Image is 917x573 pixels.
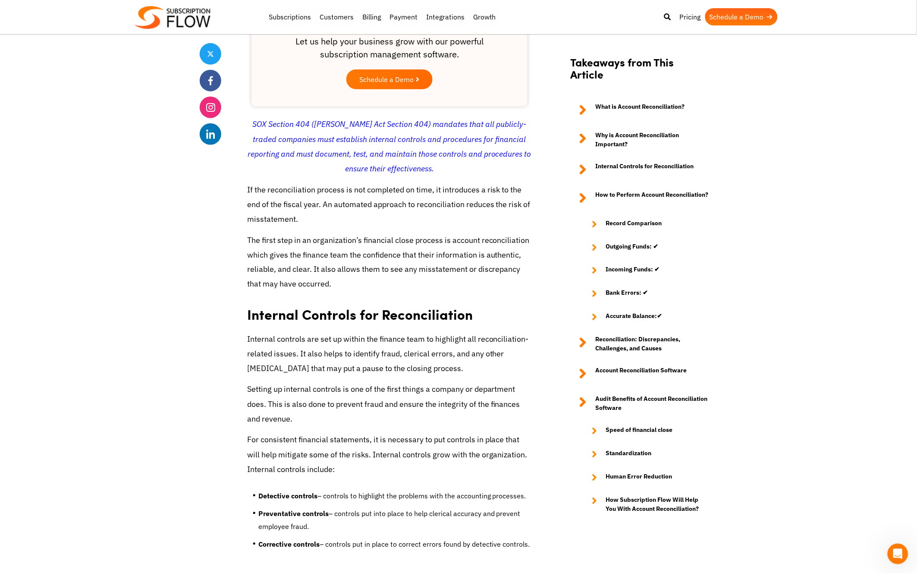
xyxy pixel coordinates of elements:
[584,219,709,229] a: Record Comparison
[584,312,709,322] a: Accurate Balance:✔
[258,492,317,501] strong: Detective controls
[606,449,652,460] strong: Standardization
[584,496,709,514] a: How Subscription Flow Will Help You With Account Reconciliation?
[258,507,532,538] li: – controls put into place to help clerical accuracy and prevent employee fraud.
[584,242,709,252] a: Outgoing Funds: ✔
[596,366,687,382] strong: Account Reconciliation Software
[247,183,532,227] p: If the reconciliation process is not completed on time, it introduces a risk to the end of the fi...
[606,472,672,483] strong: Human Error Reduction
[247,233,532,292] p: The first step in an organization’s financial close process is account reconciliation which gives...
[360,76,414,83] span: Schedule a Demo
[247,332,532,377] p: Internal controls are set up within the finance team to highlight all reconciliation-related issu...
[258,540,320,549] strong: Corrective controls
[571,335,709,353] a: Reconciliation: Discrepancies, Challenges, and Causes
[584,449,709,460] a: Standardization
[358,8,385,25] a: Billing
[247,305,473,324] strong: Internal Controls for Reconciliation
[469,8,500,25] a: Growth
[248,119,531,173] span: SOX Section 404 ([PERSON_NAME] Act Section 404) mandates that all publicly-traded companies must ...
[258,490,532,507] li: – controls to highlight the problems with the accounting processes.
[258,510,329,518] strong: Preventative controls
[571,102,709,118] a: What is Account Reconciliation?
[584,289,709,299] a: Bank Errors: ✔
[247,433,532,477] p: For consistent financial statements, it is necessary to put controls in place that will help miti...
[584,265,709,276] a: Incoming Funds: ✔
[422,8,469,25] a: Integrations
[258,538,532,555] li: – controls put in place to correct errors found by detective controls.
[135,6,210,29] img: Subscriptionflow
[571,395,709,413] a: Audit Benefits of Account Reconciliation Software
[888,544,908,564] iframe: Intercom live chat
[606,496,709,514] strong: How Subscription Flow Will Help You With Account Reconciliation?
[571,56,709,89] h2: Takeaways from This Article
[315,8,358,25] a: Customers
[584,426,709,436] a: Speed of financial close
[675,8,705,25] a: Pricing
[606,426,673,436] strong: Speed of financial close
[606,312,657,322] strong: Accurate Balance:
[606,289,648,299] strong: Bank Errors: ✔
[571,190,709,206] a: How to Perform Account Reconciliation?
[584,472,709,483] a: Human Error Reduction
[264,8,315,25] a: Subscriptions
[596,162,694,177] strong: Internal Controls for Reconciliation
[705,8,778,25] a: Schedule a Demo
[596,102,685,118] strong: What is Account Reconciliation?
[596,335,709,353] strong: Reconciliation: Discrepancies, Challenges, and Causes
[657,312,663,322] strong: ✔
[596,395,709,413] strong: Audit Benefits of Account Reconciliation Software
[269,35,510,69] div: Let us help your business grow with our powerful subscription management software.
[596,190,709,206] strong: How to Perform Account Reconciliation?
[346,69,433,89] a: Schedule a Demo
[571,162,709,177] a: Internal Controls for Reconciliation
[606,265,660,276] strong: Incoming Funds: ✔
[571,131,709,149] a: Why is Account Reconciliation Important?
[385,8,422,25] a: Payment
[247,382,532,427] p: Setting up internal controls is one of the first things a company or department does. This is als...
[606,219,662,229] strong: Record Comparison
[606,242,659,252] strong: Outgoing Funds: ✔
[571,366,709,382] a: Account Reconciliation Software
[596,131,709,149] strong: Why is Account Reconciliation Important?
